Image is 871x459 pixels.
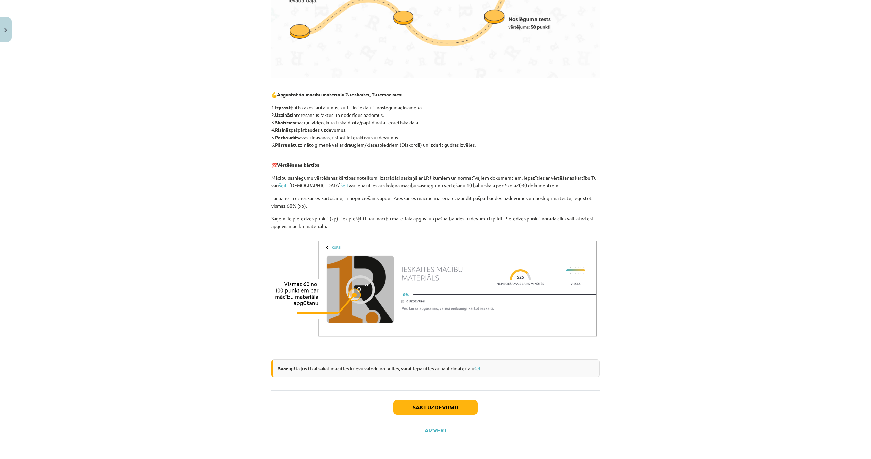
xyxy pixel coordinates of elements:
[277,162,320,168] b: Vērtēšanas kārtība
[279,182,287,188] span: šeit
[271,175,597,188] span: Mācību sasniegumu vērtēšanas kārtības noteikumi izstrādāti saskaņā ar LR likumiem un normatīvajie...
[275,134,297,140] b: Pārbaudīt
[341,182,349,188] span: šeit
[423,427,448,434] button: Aizvērt
[278,365,295,371] strong: Svarīgi!
[271,162,320,168] span: 💯
[271,112,476,148] span: 2. interesantus faktus un noderīgus padomus. 3. mācību video, kurā izskaidrota/papildināta teorēt...
[474,365,483,371] a: šeit.
[271,91,402,98] span: 💪
[271,215,593,236] span: Saņemtie pieredzes punkti (xp) tiek piešķirti par mācību materiāla apguvi un pašpārbaudes uzdevum...
[271,195,592,209] span: Lai pārietu uz ieskaites kārtošanu, ir nepieciešams apgūt 2.ieskaites mācību materiālu, izpildīt ...
[400,104,422,110] span: eksāmenā
[393,400,478,415] button: Sākt uzdevumu
[341,183,349,188] a: šeit
[4,28,7,32] img: icon-close-lesson-0947bae3869378f0d4975bcd49f059093ad1ed9edebbc8119c70593378902aed.svg
[275,142,295,148] b: Pārrunāt
[275,119,295,125] b: Skatīties
[279,183,287,188] a: šeit
[275,112,292,118] b: Uzzināt
[275,127,291,133] b: Risināt
[277,91,402,98] b: Apgūstot šo mācību materiālu 2. ieskaitei, Tu iemācīsies:
[287,182,341,188] span: . [DEMOGRAPHIC_DATA]
[275,104,291,110] b: Izprast
[271,359,600,377] div: Ja jūs tikai sākat mācīties krievu valodu no nulles, varat iepazīties ar papildmateriālu
[349,182,559,188] span: var iepazīties ar skolēna mācību sasniegumu vērtēšanu 10 ballu skalā pēc Skola2030 dokumentiem.
[271,104,400,110] span: 1. būtiskākos jautājumus, kuri tiks iekļauti noslēguma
